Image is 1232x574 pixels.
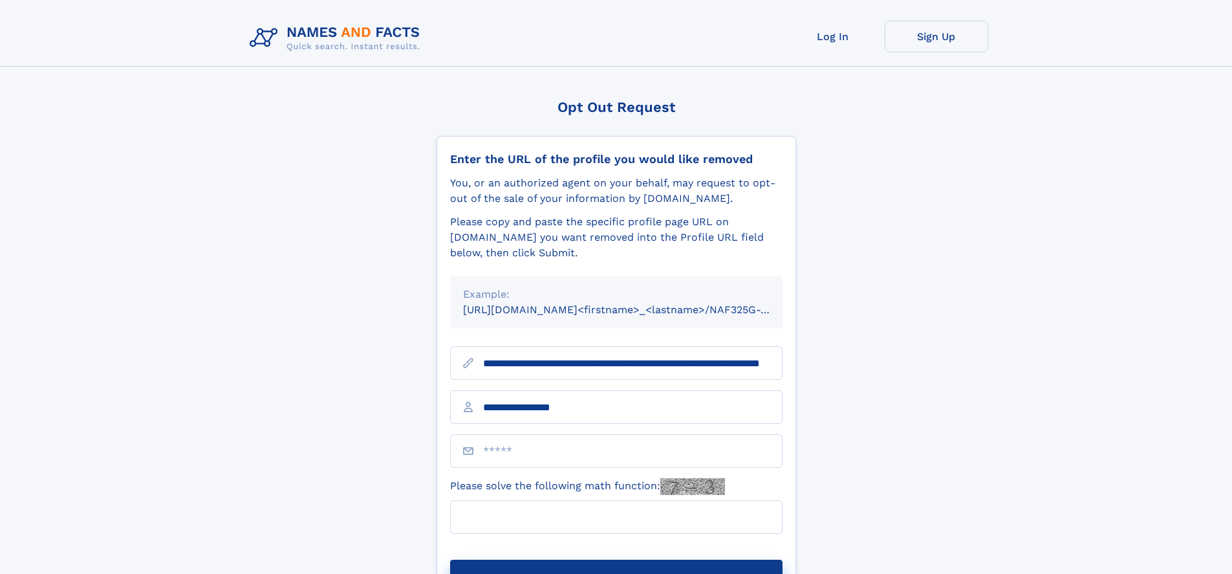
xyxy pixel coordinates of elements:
[781,21,885,52] a: Log In
[244,21,431,56] img: Logo Names and Facts
[463,287,770,302] div: Example:
[437,99,796,115] div: Opt Out Request
[450,175,783,206] div: You, or an authorized agent on your behalf, may request to opt-out of the sale of your informatio...
[450,152,783,166] div: Enter the URL of the profile you would like removed
[450,478,725,495] label: Please solve the following math function:
[463,304,807,316] small: [URL][DOMAIN_NAME]<firstname>_<lastname>/NAF325G-xxxxxxxx
[885,21,988,52] a: Sign Up
[450,214,783,261] div: Please copy and paste the specific profile page URL on [DOMAIN_NAME] you want removed into the Pr...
